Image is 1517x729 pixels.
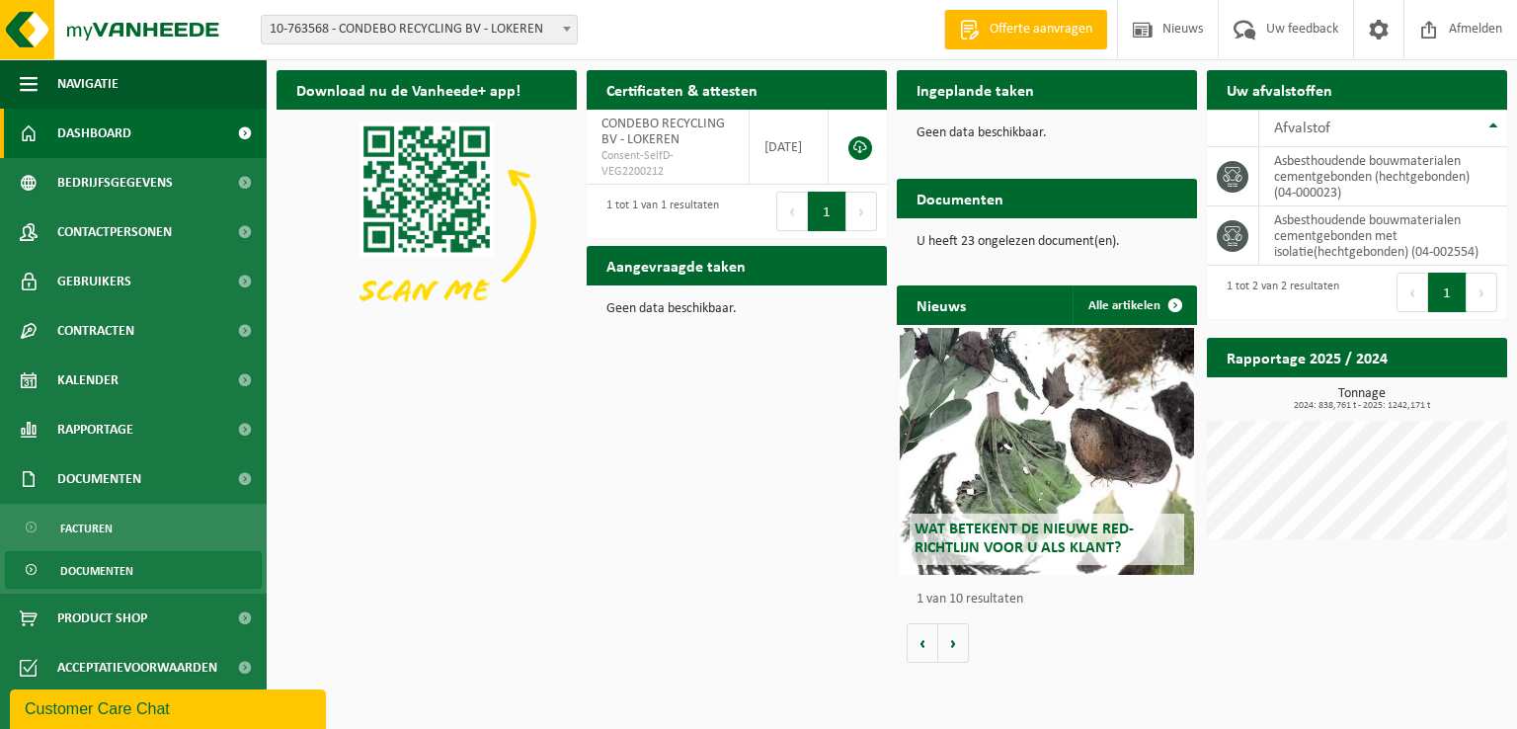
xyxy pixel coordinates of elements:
[262,16,577,43] span: 10-763568 - CONDEBO RECYCLING BV - LOKEREN
[1207,338,1407,376] h2: Rapportage 2025 / 2024
[57,306,134,356] span: Contracten
[1259,206,1507,266] td: asbesthoudende bouwmaterialen cementgebonden met isolatie(hechtgebonden) (04-002554)
[57,59,119,109] span: Navigatie
[1274,121,1330,136] span: Afvalstof
[917,593,1187,607] p: 1 van 10 resultaten
[10,686,330,729] iframe: chat widget
[907,623,938,663] button: Vorige
[1259,147,1507,206] td: asbesthoudende bouwmaterialen cementgebonden (hechtgebonden) (04-000023)
[985,20,1097,40] span: Offerte aanvragen
[587,246,765,284] h2: Aangevraagde taken
[897,70,1054,109] h2: Ingeplande taken
[1217,401,1507,411] span: 2024: 838,761 t - 2025: 1242,171 t
[915,522,1134,556] span: Wat betekent de nieuwe RED-richtlijn voor u als klant?
[917,235,1177,249] p: U heeft 23 ongelezen document(en).
[944,10,1107,49] a: Offerte aanvragen
[846,192,877,231] button: Next
[897,179,1023,217] h2: Documenten
[1360,376,1505,416] a: Bekijk rapportage
[57,454,141,504] span: Documenten
[606,302,867,316] p: Geen data beschikbaar.
[1428,273,1467,312] button: 1
[57,257,131,306] span: Gebruikers
[601,148,734,180] span: Consent-SelfD-VEG2200212
[917,126,1177,140] p: Geen data beschikbaar.
[1467,273,1497,312] button: Next
[5,551,262,589] a: Documenten
[1217,387,1507,411] h3: Tonnage
[5,509,262,546] a: Facturen
[57,356,119,405] span: Kalender
[938,623,969,663] button: Volgende
[1397,273,1428,312] button: Previous
[1073,285,1195,325] a: Alle artikelen
[750,110,829,185] td: [DATE]
[897,285,986,324] h2: Nieuws
[1207,70,1352,109] h2: Uw afvalstoffen
[57,207,172,257] span: Contactpersonen
[808,192,846,231] button: 1
[60,552,133,590] span: Documenten
[587,70,777,109] h2: Certificaten & attesten
[57,158,173,207] span: Bedrijfsgegevens
[277,70,540,109] h2: Download nu de Vanheede+ app!
[277,110,577,335] img: Download de VHEPlus App
[57,109,131,158] span: Dashboard
[776,192,808,231] button: Previous
[57,643,217,692] span: Acceptatievoorwaarden
[900,328,1194,575] a: Wat betekent de nieuwe RED-richtlijn voor u als klant?
[597,190,719,233] div: 1 tot 1 van 1 resultaten
[1217,271,1339,314] div: 1 tot 2 van 2 resultaten
[601,117,725,147] span: CONDEBO RECYCLING BV - LOKEREN
[60,510,113,547] span: Facturen
[261,15,578,44] span: 10-763568 - CONDEBO RECYCLING BV - LOKEREN
[57,594,147,643] span: Product Shop
[57,405,133,454] span: Rapportage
